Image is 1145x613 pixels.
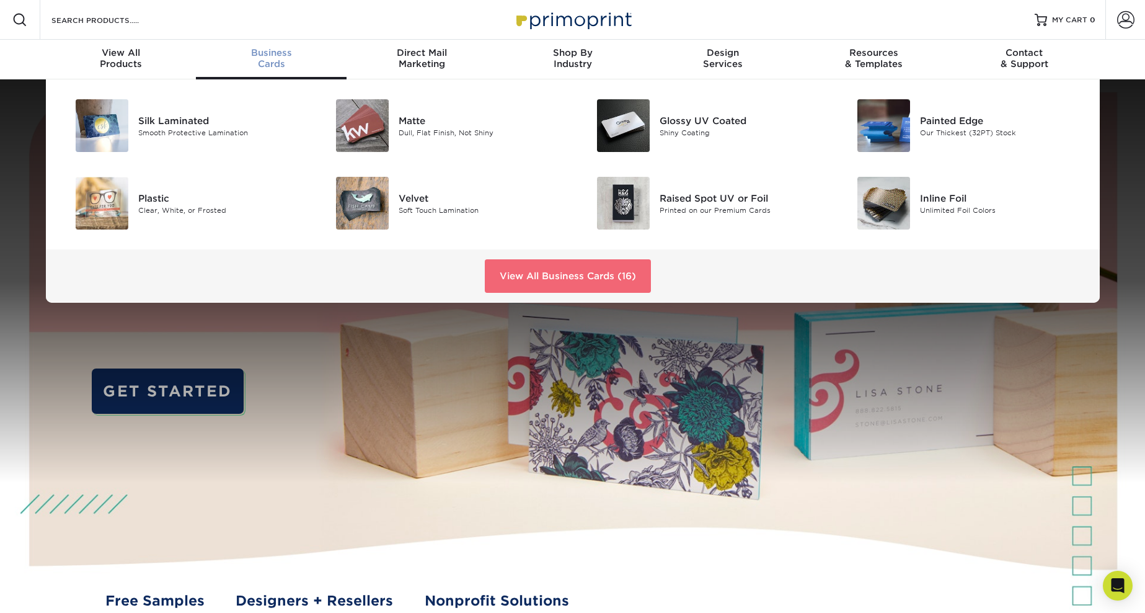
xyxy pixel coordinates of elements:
[105,591,205,611] a: Free Samples
[920,205,1084,215] div: Unlimited Foil Colors
[798,47,949,69] div: & Templates
[949,40,1100,79] a: Contact& Support
[857,177,910,230] img: Inline Foil Business Cards
[660,205,824,215] div: Printed on our Premium Cards
[842,172,1085,235] a: Inline Foil Business Cards Inline Foil Unlimited Foil Colors
[138,114,303,127] div: Silk Laminated
[196,47,347,69] div: Cards
[497,47,648,69] div: Industry
[597,177,650,230] img: Raised Spot UV or Foil Business Cards
[920,191,1084,205] div: Inline Foil
[399,127,563,138] div: Dull, Flat Finish, Not Shiny
[347,40,497,79] a: Direct MailMarketing
[3,575,105,609] iframe: Google Customer Reviews
[597,99,650,152] img: Glossy UV Coated Business Cards
[76,177,128,230] img: Plastic Business Cards
[46,47,197,69] div: Products
[399,191,563,205] div: Velvet
[336,99,389,152] img: Matte Business Cards
[660,114,824,127] div: Glossy UV Coated
[949,47,1100,69] div: & Support
[1052,15,1087,25] span: MY CART
[660,191,824,205] div: Raised Spot UV or Foil
[236,591,393,611] a: Designers + Resellers
[138,205,303,215] div: Clear, White, or Frosted
[61,172,303,235] a: Plastic Business Cards Plastic Clear, White, or Frosted
[1103,571,1133,601] div: Open Intercom Messenger
[798,47,949,58] span: Resources
[497,40,648,79] a: Shop ByIndustry
[46,47,197,58] span: View All
[648,47,798,69] div: Services
[347,47,497,58] span: Direct Mail
[920,114,1084,127] div: Painted Edge
[196,40,347,79] a: BusinessCards
[196,47,347,58] span: Business
[347,47,497,69] div: Marketing
[46,40,197,79] a: View AllProducts
[920,127,1084,138] div: Our Thickest (32PT) Stock
[61,94,303,157] a: Silk Laminated Business Cards Silk Laminated Smooth Protective Lamination
[842,94,1085,157] a: Painted Edge Business Cards Painted Edge Our Thickest (32PT) Stock
[648,40,798,79] a: DesignServices
[511,6,635,33] img: Primoprint
[660,127,824,138] div: Shiny Coating
[497,47,648,58] span: Shop By
[425,591,569,611] a: Nonprofit Solutions
[857,99,910,152] img: Painted Edge Business Cards
[798,40,949,79] a: Resources& Templates
[138,191,303,205] div: Plastic
[949,47,1100,58] span: Contact
[50,12,171,27] input: SEARCH PRODUCTS.....
[76,99,128,152] img: Silk Laminated Business Cards
[485,259,651,293] a: View All Business Cards (16)
[138,127,303,138] div: Smooth Protective Lamination
[321,94,564,157] a: Matte Business Cards Matte Dull, Flat Finish, Not Shiny
[648,47,798,58] span: Design
[582,94,824,157] a: Glossy UV Coated Business Cards Glossy UV Coated Shiny Coating
[582,172,824,235] a: Raised Spot UV or Foil Business Cards Raised Spot UV or Foil Printed on our Premium Cards
[321,172,564,235] a: Velvet Business Cards Velvet Soft Touch Lamination
[399,114,563,127] div: Matte
[399,205,563,215] div: Soft Touch Lamination
[1090,16,1095,24] span: 0
[336,177,389,230] img: Velvet Business Cards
